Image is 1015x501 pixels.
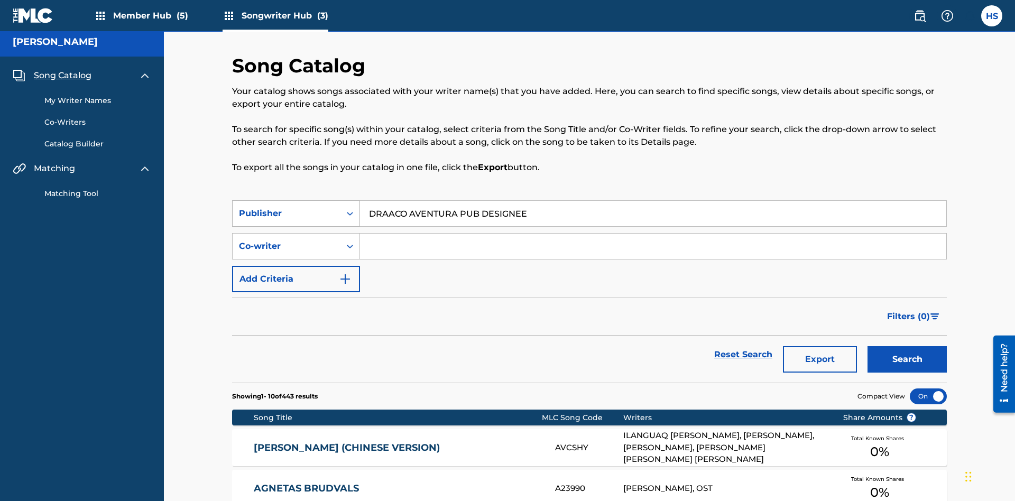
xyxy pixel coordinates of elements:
[232,85,947,110] p: Your catalog shows songs associated with your writer name(s) that you have added. Here, you can s...
[965,461,972,493] div: Drag
[623,430,827,466] div: ILANGUAQ [PERSON_NAME], [PERSON_NAME], [PERSON_NAME], [PERSON_NAME] [PERSON_NAME] [PERSON_NAME]
[232,161,947,174] p: To export all the songs in your catalog in one file, click the button.
[881,303,947,330] button: Filters (0)
[242,10,328,22] span: Songwriter Hub
[317,11,328,21] span: (3)
[930,313,939,320] img: filter
[985,331,1015,418] iframe: Resource Center
[34,162,75,175] span: Matching
[623,412,827,423] div: Writers
[254,442,541,454] a: [PERSON_NAME] (CHINESE VERSION)
[962,450,1015,501] iframe: Chat Widget
[843,412,916,423] span: Share Amounts
[232,54,371,78] h2: Song Catalog
[937,5,958,26] div: Help
[555,483,623,495] div: A23990
[542,412,623,423] div: MLC Song Code
[44,117,151,128] a: Co-Writers
[887,310,930,323] span: Filters ( 0 )
[113,10,188,22] span: Member Hub
[981,5,1002,26] div: User Menu
[139,69,151,82] img: expand
[232,200,947,383] form: Search Form
[232,392,318,401] p: Showing 1 - 10 of 443 results
[44,95,151,106] a: My Writer Names
[709,343,778,366] a: Reset Search
[254,483,541,495] a: AGNETAS BRUDVALS
[623,483,827,495] div: [PERSON_NAME], OST
[851,475,908,483] span: Total Known Shares
[13,36,98,48] h5: Toby Songwriter
[478,162,508,172] strong: Export
[555,442,623,454] div: AVCSHY
[13,69,25,82] img: Song Catalog
[868,346,947,373] button: Search
[44,188,151,199] a: Matching Tool
[339,273,352,285] img: 9d2ae6d4665cec9f34b9.svg
[964,11,975,21] div: Notifications
[34,69,91,82] span: Song Catalog
[94,10,107,22] img: Top Rightsholders
[139,162,151,175] img: expand
[909,5,930,26] a: Public Search
[239,207,334,220] div: Publisher
[232,123,947,149] p: To search for specific song(s) within your catalog, select criteria from the Song Title and/or Co...
[232,266,360,292] button: Add Criteria
[907,413,916,422] span: ?
[13,162,26,175] img: Matching
[177,11,188,21] span: (5)
[914,10,926,22] img: search
[44,138,151,150] a: Catalog Builder
[941,10,954,22] img: help
[223,10,235,22] img: Top Rightsholders
[254,412,542,423] div: Song Title
[783,346,857,373] button: Export
[13,69,91,82] a: Song CatalogSong Catalog
[851,434,908,442] span: Total Known Shares
[857,392,905,401] span: Compact View
[239,240,334,253] div: Co-writer
[870,442,889,461] span: 0 %
[13,8,53,23] img: MLC Logo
